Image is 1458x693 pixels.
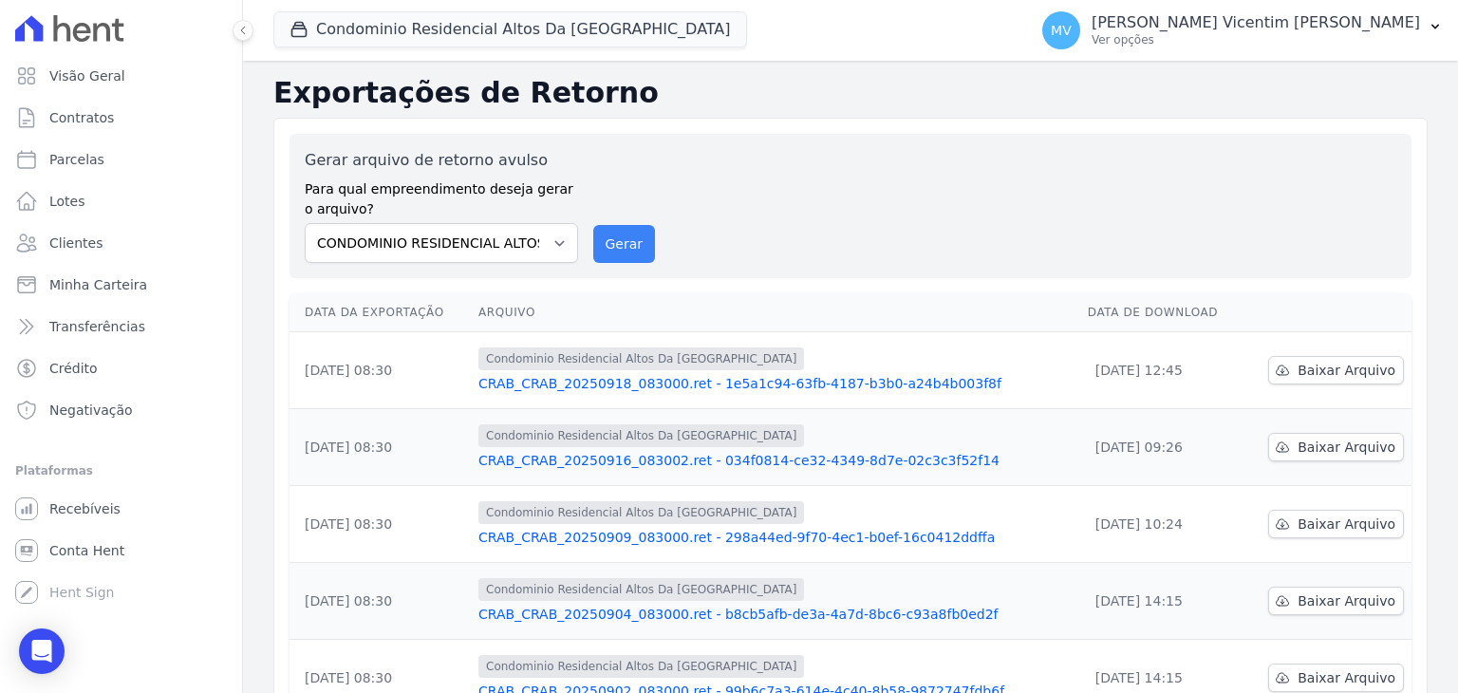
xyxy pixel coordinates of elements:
label: Para qual empreendimento deseja gerar o arquivo? [305,172,578,219]
div: Open Intercom Messenger [19,628,65,674]
a: Lotes [8,182,234,220]
span: Clientes [49,234,103,253]
button: MV [PERSON_NAME] Vicentim [PERSON_NAME] Ver opções [1027,4,1458,57]
td: [DATE] 08:30 [290,332,471,409]
a: Clientes [8,224,234,262]
a: Baixar Arquivo [1268,664,1404,692]
span: Minha Carteira [49,275,147,294]
td: [DATE] 10:24 [1080,486,1243,563]
a: CRAB_CRAB_20250904_083000.ret - b8cb5afb-de3a-4a7d-8bc6-c93a8fb0ed2f [478,605,1073,624]
button: Condominio Residencial Altos Da [GEOGRAPHIC_DATA] [273,11,747,47]
td: [DATE] 08:30 [290,409,471,486]
a: Contratos [8,99,234,137]
a: Baixar Arquivo [1268,433,1404,461]
h2: Exportações de Retorno [273,76,1428,110]
span: Baixar Arquivo [1298,361,1395,380]
span: Baixar Arquivo [1298,438,1395,457]
label: Gerar arquivo de retorno avulso [305,149,578,172]
span: Condominio Residencial Altos Da [GEOGRAPHIC_DATA] [478,347,804,370]
a: Crédito [8,349,234,387]
span: Recebíveis [49,499,121,518]
span: Baixar Arquivo [1298,591,1395,610]
span: Contratos [49,108,114,127]
a: Baixar Arquivo [1268,510,1404,538]
span: Condominio Residencial Altos Da [GEOGRAPHIC_DATA] [478,655,804,678]
span: Crédito [49,359,98,378]
a: Minha Carteira [8,266,234,304]
a: CRAB_CRAB_20250918_083000.ret - 1e5a1c94-63fb-4187-b3b0-a24b4b003f8f [478,374,1073,393]
a: Conta Hent [8,532,234,570]
a: Baixar Arquivo [1268,587,1404,615]
span: Transferências [49,317,145,336]
span: Condominio Residencial Altos Da [GEOGRAPHIC_DATA] [478,578,804,601]
span: MV [1051,24,1072,37]
span: Visão Geral [49,66,125,85]
span: Conta Hent [49,541,124,560]
a: Baixar Arquivo [1268,356,1404,384]
p: [PERSON_NAME] Vicentim [PERSON_NAME] [1092,13,1420,32]
td: [DATE] 08:30 [290,563,471,640]
p: Ver opções [1092,32,1420,47]
th: Arquivo [471,293,1080,332]
span: Lotes [49,192,85,211]
a: Visão Geral [8,57,234,95]
a: Transferências [8,308,234,346]
span: Negativação [49,401,133,420]
a: Recebíveis [8,490,234,528]
a: CRAB_CRAB_20250909_083000.ret - 298a44ed-9f70-4ec1-b0ef-16c0412ddffa [478,528,1073,547]
span: Parcelas [49,150,104,169]
button: Gerar [593,225,656,263]
span: Baixar Arquivo [1298,515,1395,534]
span: Baixar Arquivo [1298,668,1395,687]
a: CRAB_CRAB_20250916_083002.ret - 034f0814-ce32-4349-8d7e-02c3c3f52f14 [478,451,1073,470]
a: Negativação [8,391,234,429]
td: [DATE] 12:45 [1080,332,1243,409]
td: [DATE] 08:30 [290,486,471,563]
span: Condominio Residencial Altos Da [GEOGRAPHIC_DATA] [478,501,804,524]
th: Data de Download [1080,293,1243,332]
div: Plataformas [15,459,227,482]
span: Condominio Residencial Altos Da [GEOGRAPHIC_DATA] [478,424,804,447]
a: Parcelas [8,140,234,178]
th: Data da Exportação [290,293,471,332]
td: [DATE] 14:15 [1080,563,1243,640]
td: [DATE] 09:26 [1080,409,1243,486]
